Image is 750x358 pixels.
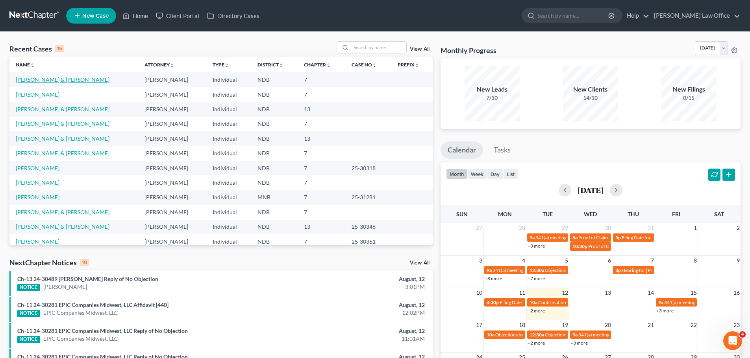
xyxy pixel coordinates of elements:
[9,258,89,267] div: NextChapter Notices
[528,243,545,249] a: +3 more
[604,320,612,330] span: 20
[572,235,578,241] span: 8a
[138,205,206,219] td: [PERSON_NAME]
[518,320,526,330] span: 18
[690,320,698,330] span: 22
[16,91,59,98] a: [PERSON_NAME]
[736,256,741,265] span: 9
[206,102,251,116] td: Individual
[16,238,59,245] a: [PERSON_NAME]
[298,161,345,175] td: 7
[345,220,391,234] td: 25-30346
[294,301,425,309] div: August, 12
[500,299,567,305] span: Filing Date for [PERSON_NAME]
[251,161,298,175] td: NDB
[372,63,377,68] i: unfold_more
[723,331,742,350] iframe: Intercom live chat
[251,190,298,205] td: MNB
[672,211,680,217] span: Fri
[170,63,174,68] i: unfold_more
[138,161,206,175] td: [PERSON_NAME]
[298,190,345,205] td: 7
[658,299,663,305] span: 9a
[43,335,118,343] a: EPIC Companies Midwest, LLC
[736,223,741,233] span: 2
[55,45,64,52] div: 15
[82,13,109,19] span: New Case
[345,161,391,175] td: 25-30318
[251,234,298,249] td: NDB
[561,288,569,297] span: 12
[615,267,621,273] span: 3p
[604,223,612,233] span: 30
[693,256,698,265] span: 8
[16,223,109,230] a: [PERSON_NAME] & [PERSON_NAME]
[345,190,391,205] td: 25-31281
[298,205,345,219] td: 7
[16,179,59,186] a: [PERSON_NAME]
[16,106,109,112] a: [PERSON_NAME] & [PERSON_NAME]
[298,87,345,102] td: 7
[352,62,377,68] a: Case Nounfold_more
[528,308,545,314] a: +2 more
[17,284,40,291] div: NOTICE
[138,234,206,249] td: [PERSON_NAME]
[561,223,569,233] span: 29
[478,256,483,265] span: 3
[578,186,604,194] h2: [DATE]
[465,85,520,94] div: New Leads
[563,85,618,94] div: New Clients
[206,146,251,160] td: Individual
[294,309,425,317] div: 12:02PM
[16,209,109,215] a: [PERSON_NAME] & [PERSON_NAME]
[530,235,535,241] span: 9a
[298,234,345,249] td: 7
[138,87,206,102] td: [PERSON_NAME]
[530,299,537,305] span: 10a
[144,62,174,68] a: Attorneyunfold_more
[251,117,298,131] td: NDB
[206,234,251,249] td: Individual
[206,190,251,205] td: Individual
[578,235,743,241] span: Proof of Claim Deadline - Government for [PERSON_NAME] & [PERSON_NAME]
[528,340,545,346] a: +2 more
[487,141,518,159] a: Tasks
[16,135,109,142] a: [PERSON_NAME] & [PERSON_NAME]
[16,76,109,83] a: [PERSON_NAME] & [PERSON_NAME]
[543,211,553,217] span: Tue
[530,332,544,338] span: 12:30a
[545,267,669,273] span: Objections to Discharge Due (PFMC-7) for [PERSON_NAME]
[203,9,263,23] a: Directory Cases
[138,72,206,87] td: [PERSON_NAME]
[17,275,158,282] a: Ch-13 24-30489 [PERSON_NAME] Reply of No Objection
[213,62,229,68] a: Typeunfold_more
[326,63,331,68] i: unfold_more
[623,9,649,23] a: Help
[530,267,544,273] span: 12:30a
[487,267,492,273] span: 9a
[206,175,251,190] td: Individual
[563,94,618,102] div: 14/10
[251,205,298,219] td: NDB
[298,220,345,234] td: 13
[43,283,87,291] a: [PERSON_NAME]
[17,301,169,308] a: Ch-11 24-30281 EPIC Companies Midwest, LLC Affidavit [440]
[398,62,419,68] a: Prefixunfold_more
[206,161,251,175] td: Individual
[138,117,206,131] td: [PERSON_NAME]
[537,8,609,23] input: Search by name...
[345,234,391,249] td: 25-30351
[647,320,655,330] span: 21
[16,165,59,171] a: [PERSON_NAME]
[9,44,64,53] div: Recent Cases
[661,94,717,102] div: 0/15
[690,288,698,297] span: 15
[206,117,251,131] td: Individual
[535,235,609,241] span: 341(a) meeting for Cheyenne Czech
[30,63,35,68] i: unfold_more
[475,288,483,297] span: 10
[415,63,419,68] i: unfold_more
[528,275,545,281] a: +7 more
[518,288,526,297] span: 11
[487,332,494,338] span: 10a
